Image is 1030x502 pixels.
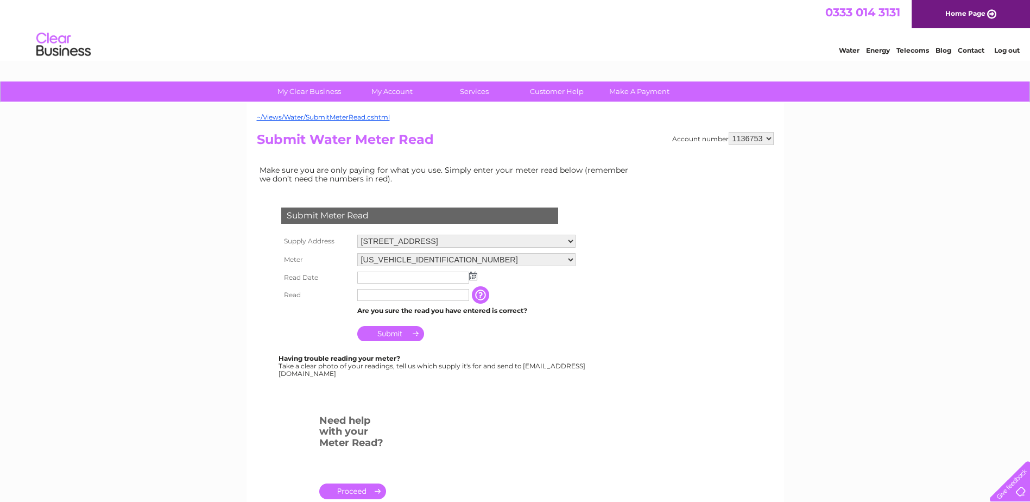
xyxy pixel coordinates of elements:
[936,46,951,54] a: Blog
[279,355,587,377] div: Take a clear photo of your readings, tell us which supply it's for and send to [EMAIL_ADDRESS][DO...
[429,81,519,102] a: Services
[279,354,400,362] b: Having trouble reading your meter?
[257,113,390,121] a: ~/Views/Water/SubmitMeterRead.cshtml
[257,163,637,186] td: Make sure you are only paying for what you use. Simply enter your meter read below (remember we d...
[347,81,437,102] a: My Account
[279,232,355,250] th: Supply Address
[279,286,355,304] th: Read
[257,132,774,153] h2: Submit Water Meter Read
[866,46,890,54] a: Energy
[355,304,578,318] td: Are you sure the read you have entered is correct?
[279,250,355,269] th: Meter
[281,208,558,224] div: Submit Meter Read
[994,46,1020,54] a: Log out
[672,132,774,145] div: Account number
[839,46,860,54] a: Water
[319,413,386,454] h3: Need help with your Meter Read?
[264,81,354,102] a: My Clear Business
[259,6,772,53] div: Clear Business is a trading name of Verastar Limited (registered in [GEOGRAPHIC_DATA] No. 3667643...
[357,326,424,341] input: Submit
[512,81,602,102] a: Customer Help
[595,81,684,102] a: Make A Payment
[825,5,900,19] a: 0333 014 3131
[319,484,386,499] a: .
[958,46,984,54] a: Contact
[896,46,929,54] a: Telecoms
[36,28,91,61] img: logo.png
[279,269,355,286] th: Read Date
[472,286,491,304] input: Information
[469,272,477,280] img: ...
